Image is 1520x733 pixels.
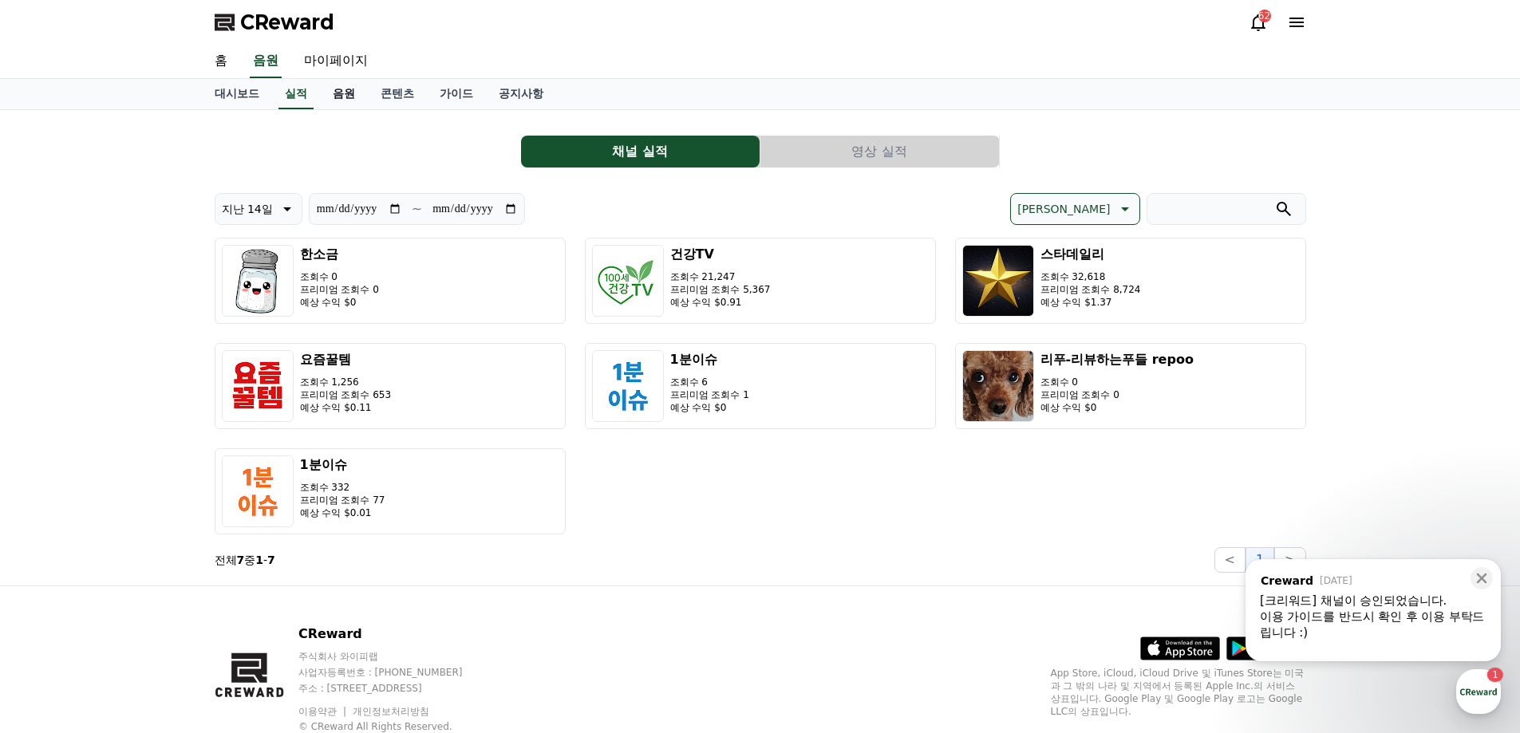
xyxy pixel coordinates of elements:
[585,238,936,324] button: 건강TV 조회수 21,247 프리미엄 조회수 5,367 예상 수익 $0.91
[955,238,1306,324] button: 스타데일리 조회수 32,618 프리미엄 조회수 8,724 예상 수익 $1.37
[1040,350,1194,369] h3: 리푸-리뷰하는푸들 repoo
[1246,547,1274,573] button: 1
[291,45,381,78] a: 마이페이지
[300,494,385,506] p: 프리미엄 조회수 77
[955,343,1306,429] button: 리푸-리뷰하는푸들 repoo 조회수 0 프리미엄 조회수 0 예상 수익 $0
[1274,547,1305,573] button: >
[962,350,1034,422] img: 리푸-리뷰하는푸들 repoo
[300,283,379,296] p: 프리미엄 조회수 0
[1249,13,1268,32] a: 62
[162,505,168,518] span: 1
[300,270,379,283] p: 조회수 0
[298,720,493,733] p: © CReward All Rights Reserved.
[1010,193,1139,225] button: [PERSON_NAME]
[298,666,493,679] p: 사업자등록번호 : [PHONE_NUMBER]
[1017,198,1110,220] p: [PERSON_NAME]
[670,270,771,283] p: 조회수 21,247
[1040,245,1141,264] h3: 스타데일리
[202,79,272,109] a: 대시보드
[670,296,771,309] p: 예상 수익 $0.91
[255,554,263,566] strong: 1
[760,136,999,167] button: 영상 실적
[592,245,664,317] img: 건강TV
[300,296,379,309] p: 예상 수익 $0
[300,245,379,264] h3: 한소금
[1040,270,1141,283] p: 조회수 32,618
[222,455,294,527] img: 1분이슈
[320,79,368,109] a: 음원
[247,530,266,542] span: 설정
[1040,376,1194,388] p: 조회수 0
[585,343,936,429] button: 1분이슈 조회수 6 프리미엄 조회수 1 예상 수익 $0
[222,245,294,317] img: 한소금
[215,10,334,35] a: CReward
[267,554,275,566] strong: 7
[592,350,664,422] img: 1분이슈
[202,45,240,78] a: 홈
[670,401,749,414] p: 예상 수익 $0
[237,554,245,566] strong: 7
[298,650,493,663] p: 주식회사 와이피랩
[670,245,771,264] h3: 건강TV
[50,530,60,542] span: 홈
[298,706,349,717] a: 이용약관
[670,350,749,369] h3: 1분이슈
[368,79,427,109] a: 콘텐츠
[412,199,422,219] p: ~
[215,448,566,534] button: 1분이슈 조회수 332 프리미엄 조회수 77 예상 수익 $0.01
[298,682,493,695] p: 주소 : [STREET_ADDRESS]
[760,136,1000,167] a: 영상 실적
[300,481,385,494] p: 조회수 332
[105,506,206,546] a: 1대화
[1040,401,1194,414] p: 예상 수익 $0
[215,552,275,568] p: 전체 중 -
[300,350,392,369] h3: 요즘꿀템
[240,10,334,35] span: CReward
[222,198,273,220] p: 지난 14일
[670,388,749,401] p: 프리미엄 조회수 1
[300,388,392,401] p: 프리미엄 조회수 653
[1258,10,1271,22] div: 62
[670,376,749,388] p: 조회수 6
[1040,283,1141,296] p: 프리미엄 조회수 8,724
[1040,296,1141,309] p: 예상 수익 $1.37
[222,350,294,422] img: 요즘꿀템
[353,706,429,717] a: 개인정보처리방침
[300,401,392,414] p: 예상 수익 $0.11
[215,238,566,324] button: 한소금 조회수 0 프리미엄 조회수 0 예상 수익 $0
[300,506,385,519] p: 예상 수익 $0.01
[215,343,566,429] button: 요즘꿀템 조회수 1,256 프리미엄 조회수 653 예상 수익 $0.11
[146,530,165,543] span: 대화
[962,245,1034,317] img: 스타데일리
[278,79,314,109] a: 실적
[206,506,306,546] a: 설정
[1051,667,1306,718] p: App Store, iCloud, iCloud Drive 및 iTunes Store는 미국과 그 밖의 나라 및 지역에서 등록된 Apple Inc.의 서비스 상표입니다. Goo...
[5,506,105,546] a: 홈
[1214,547,1246,573] button: <
[427,79,486,109] a: 가이드
[670,283,771,296] p: 프리미엄 조회수 5,367
[298,625,493,644] p: CReward
[300,455,385,475] h3: 1분이슈
[486,79,556,109] a: 공지사항
[521,136,760,167] button: 채널 실적
[250,45,282,78] a: 음원
[215,193,302,225] button: 지난 14일
[1040,388,1194,401] p: 프리미엄 조회수 0
[300,376,392,388] p: 조회수 1,256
